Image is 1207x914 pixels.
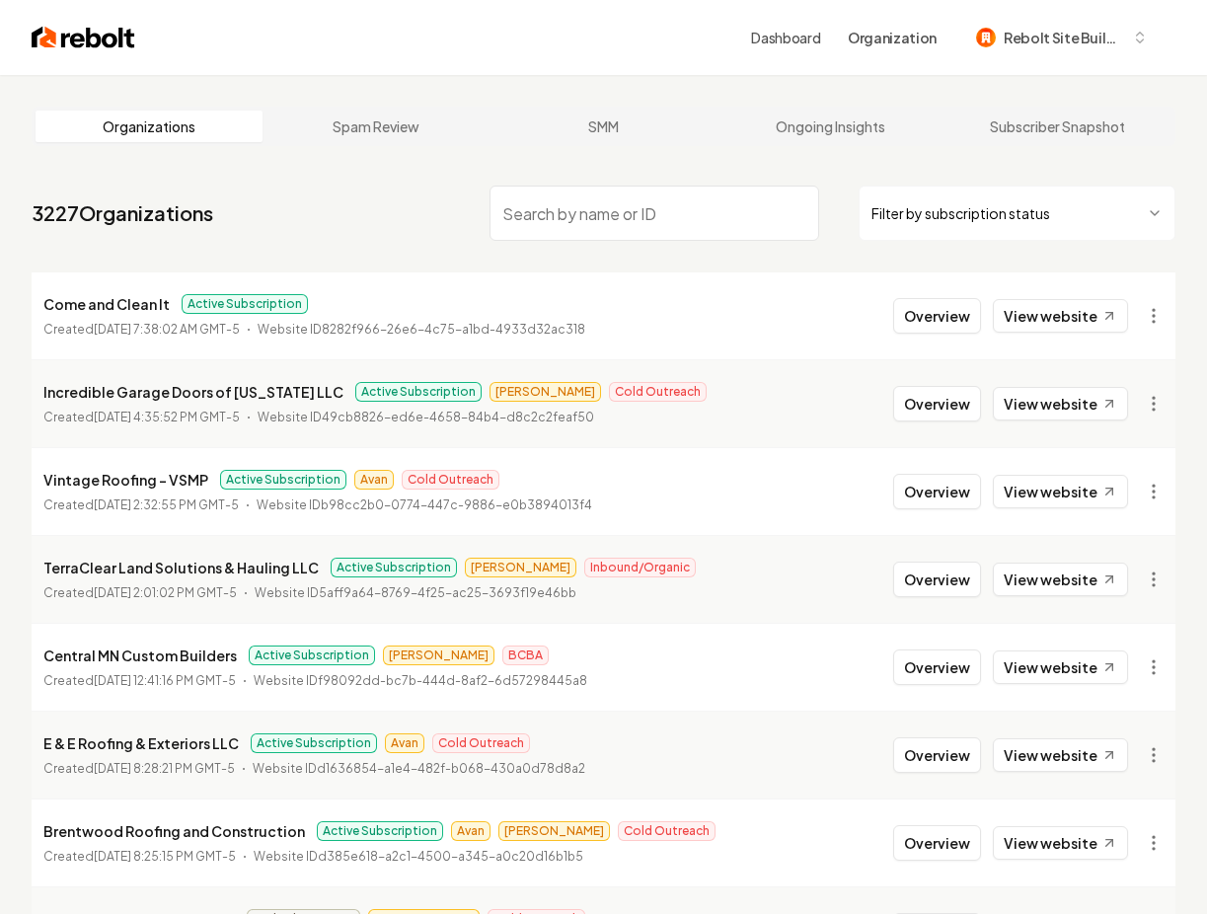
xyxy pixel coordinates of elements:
[94,497,239,512] time: [DATE] 2:32:55 PM GMT-5
[618,821,716,841] span: Cold Outreach
[498,821,610,841] span: [PERSON_NAME]
[255,583,576,603] p: Website ID 5aff9a64-8769-4f25-ac25-3693f19e46bb
[43,583,237,603] p: Created
[993,650,1128,684] a: View website
[993,387,1128,420] a: View website
[836,20,948,55] button: Organization
[355,382,482,402] span: Active Subscription
[490,186,820,241] input: Search by name or ID
[43,759,235,779] p: Created
[263,111,490,142] a: Spam Review
[43,408,240,427] p: Created
[490,382,601,402] span: [PERSON_NAME]
[253,759,585,779] p: Website ID d1636854-a1e4-482f-b068-430a0d78d8a2
[43,644,237,667] p: Central MN Custom Builders
[317,821,443,841] span: Active Subscription
[251,733,377,753] span: Active Subscription
[258,320,585,340] p: Website ID 8282f966-26e6-4c75-a1bd-4933d32ac318
[993,563,1128,596] a: View website
[354,470,394,490] span: Avan
[43,556,319,579] p: TerraClear Land Solutions & Hauling LLC
[43,671,236,691] p: Created
[258,408,594,427] p: Website ID 49cb8826-ed6e-4658-84b4-d8c2c2feaf50
[43,320,240,340] p: Created
[993,738,1128,772] a: View website
[249,646,375,665] span: Active Subscription
[893,474,981,509] button: Overview
[385,733,424,753] span: Avan
[893,649,981,685] button: Overview
[893,298,981,334] button: Overview
[402,470,499,490] span: Cold Outreach
[94,410,240,424] time: [DATE] 4:35:52 PM GMT-5
[893,386,981,421] button: Overview
[1004,28,1124,48] span: Rebolt Site Builder
[893,737,981,773] button: Overview
[383,646,494,665] span: [PERSON_NAME]
[331,558,457,577] span: Active Subscription
[993,475,1128,508] a: View website
[94,322,240,337] time: [DATE] 7:38:02 AM GMT-5
[751,28,820,47] a: Dashboard
[451,821,490,841] span: Avan
[43,847,236,867] p: Created
[43,819,305,843] p: Brentwood Roofing and Construction
[465,558,576,577] span: [PERSON_NAME]
[502,646,549,665] span: BCBA
[43,468,208,492] p: Vintage Roofing - VSMP
[43,380,343,404] p: Incredible Garage Doors of [US_STATE] LLC
[257,495,592,515] p: Website ID b98cc2b0-0774-447c-9886-e0b3894013f4
[94,585,237,600] time: [DATE] 2:01:02 PM GMT-5
[893,562,981,597] button: Overview
[944,111,1171,142] a: Subscriber Snapshot
[43,495,239,515] p: Created
[220,470,346,490] span: Active Subscription
[254,671,587,691] p: Website ID f98092dd-bc7b-444d-8af2-6d57298445a8
[490,111,717,142] a: SMM
[584,558,696,577] span: Inbound/Organic
[94,673,236,688] time: [DATE] 12:41:16 PM GMT-5
[94,761,235,776] time: [DATE] 8:28:21 PM GMT-5
[43,731,239,755] p: E & E Roofing & Exteriors LLC
[993,826,1128,860] a: View website
[32,199,213,227] a: 3227Organizations
[182,294,308,314] span: Active Subscription
[43,292,170,316] p: Come and Clean It
[609,382,707,402] span: Cold Outreach
[976,28,996,47] img: Rebolt Site Builder
[432,733,530,753] span: Cold Outreach
[36,111,263,142] a: Organizations
[893,825,981,861] button: Overview
[993,299,1128,333] a: View website
[254,847,583,867] p: Website ID d385e618-a2c1-4500-a345-a0c20d16b1b5
[717,111,944,142] a: Ongoing Insights
[32,24,135,51] img: Rebolt Logo
[94,849,236,864] time: [DATE] 8:25:15 PM GMT-5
